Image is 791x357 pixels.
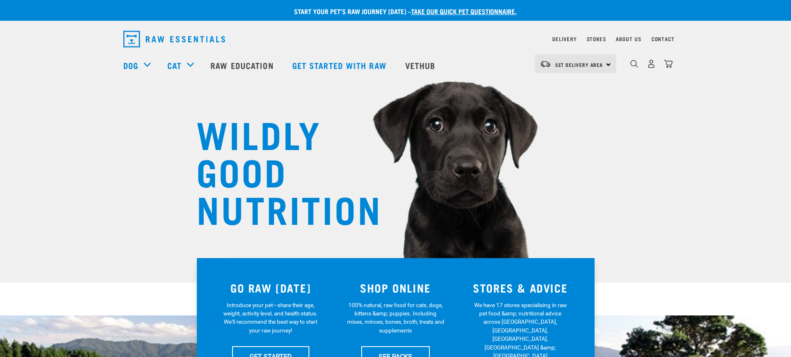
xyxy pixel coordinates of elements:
img: van-moving.png [540,60,551,68]
a: take our quick pet questionnaire. [411,9,517,13]
h3: GO RAW [DATE] [213,281,328,294]
p: Introduce your pet—share their age, weight, activity level, and health status. We'll recommend th... [222,301,319,335]
a: Get started with Raw [284,49,397,82]
a: Delivery [552,37,576,40]
h1: WILDLY GOOD NUTRITION [196,114,362,227]
a: Raw Education [202,49,284,82]
span: Set Delivery Area [555,63,603,66]
img: home-icon@2x.png [664,59,673,68]
a: Cat [167,59,181,71]
a: About Us [616,37,641,40]
img: home-icon-1@2x.png [630,60,638,68]
h3: STORES & ADVICE [463,281,578,294]
img: Raw Essentials Logo [123,31,225,47]
img: user.png [647,59,656,68]
nav: dropdown navigation [117,27,675,51]
a: Dog [123,59,138,71]
p: 100% natural, raw food for cats, dogs, kittens &amp; puppies. Including mixes, minces, bones, bro... [347,301,444,335]
h3: SHOP ONLINE [338,281,453,294]
a: Contact [651,37,675,40]
a: Vethub [397,49,446,82]
a: Stores [587,37,606,40]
